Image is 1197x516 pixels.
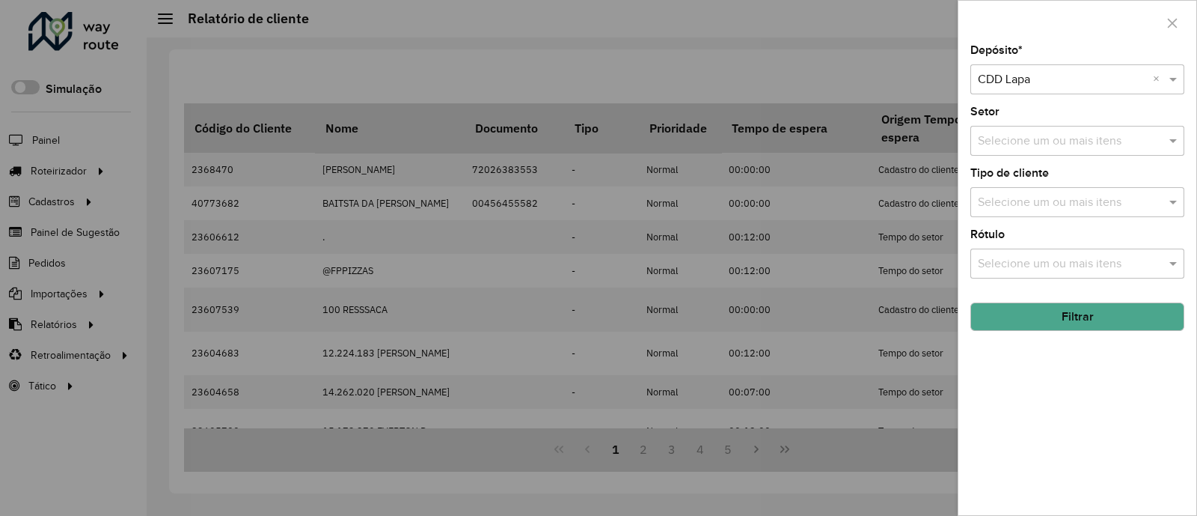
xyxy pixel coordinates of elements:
[970,103,999,121] label: Setor
[970,303,1184,331] button: Filtrar
[1153,70,1166,88] span: Clear all
[970,41,1023,59] label: Depósito
[970,164,1049,182] label: Tipo de cliente
[970,225,1005,243] label: Rótulo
